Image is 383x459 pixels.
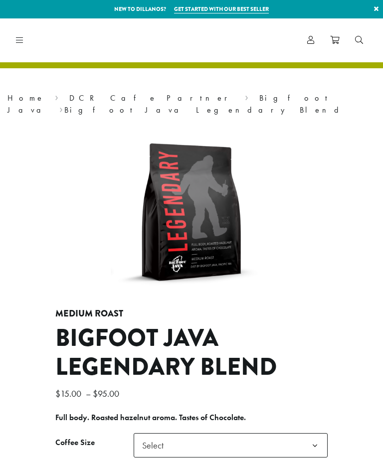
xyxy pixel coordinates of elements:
[69,93,234,103] a: DCR Cafe Partner
[86,388,91,399] span: –
[174,5,269,13] a: Get started with our best seller
[7,93,331,115] a: Bigfoot Java
[93,388,122,399] bdi: 95.00
[55,436,134,450] label: Coffee Size
[59,101,63,116] span: ›
[55,89,58,104] span: ›
[55,308,328,319] h4: Medium Roast
[55,412,246,423] b: Full body. Roasted hazelnut aroma. Tastes of Chocolate.
[55,388,60,399] span: $
[134,433,328,458] span: Select
[347,32,371,48] a: Search
[7,93,44,103] a: Home
[93,388,98,399] span: $
[245,89,248,104] span: ›
[55,324,328,381] h1: Bigfoot Java Legendary Blend
[55,388,84,399] bdi: 15.00
[138,436,174,455] span: Select
[7,92,376,116] nav: Breadcrumb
